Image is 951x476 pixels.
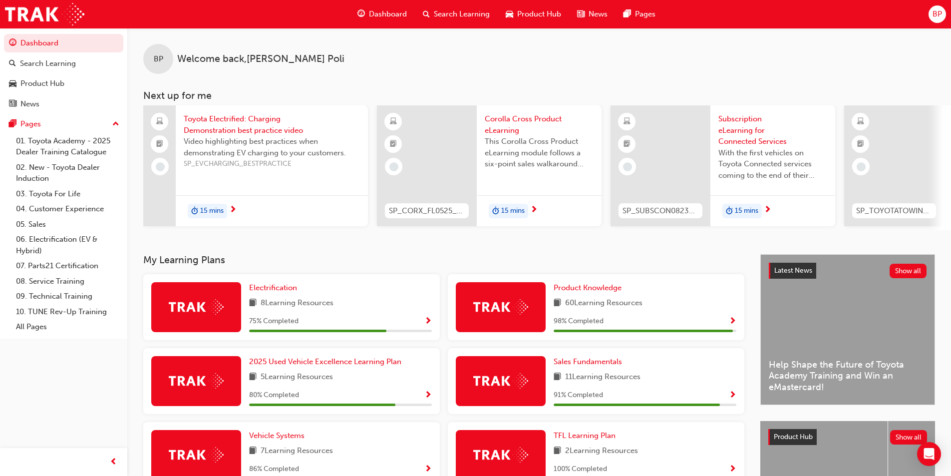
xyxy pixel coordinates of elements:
span: learningResourceType_ELEARNING-icon [857,115,864,128]
span: Product Hub [774,433,813,441]
div: Pages [20,118,41,130]
span: BP [154,53,163,65]
a: News [4,95,123,113]
span: 60 Learning Resources [565,297,642,310]
span: booktick-icon [156,138,163,151]
span: laptop-icon [156,115,163,128]
span: learningRecordVerb_NONE-icon [623,162,632,171]
span: SP_TOYOTATOWING_0424 [856,205,932,217]
span: Corolla Cross Product eLearning [485,113,594,136]
span: 86 % Completed [249,464,299,475]
span: search-icon [423,8,430,20]
button: Show all [890,430,928,445]
span: book-icon [554,371,561,384]
a: All Pages [12,319,123,335]
span: 2 Learning Resources [565,445,638,458]
h3: My Learning Plans [143,254,744,266]
span: Show Progress [729,465,736,474]
span: learningResourceType_ELEARNING-icon [390,115,397,128]
span: next-icon [530,206,538,215]
span: car-icon [506,8,513,20]
a: Latest NewsShow allHelp Shape the Future of Toyota Academy Training and Win an eMastercard! [760,254,935,405]
div: News [20,98,39,110]
a: search-iconSearch Learning [415,4,498,24]
a: guage-iconDashboard [349,4,415,24]
span: news-icon [9,100,16,109]
span: Electrification [249,283,297,292]
span: pages-icon [624,8,631,20]
span: 5 Learning Resources [261,371,333,384]
span: car-icon [9,79,16,88]
span: SP_SUBSCON0823_EL [623,205,698,217]
span: booktick-icon [857,138,864,151]
span: 98 % Completed [554,316,604,327]
span: 15 mins [200,205,224,217]
img: Trak [473,373,528,389]
a: Product Knowledge [554,282,626,294]
a: 03. Toyota For Life [12,186,123,202]
a: SP_SUBSCON0823_ELSubscription eLearning for Connected ServicesWith the first vehicles on Toyota C... [611,105,835,226]
span: SP_EVCHARGING_BESTPRACTICE [184,158,360,170]
a: 02. New - Toyota Dealer Induction [12,160,123,186]
button: DashboardSearch LearningProduct HubNews [4,32,123,115]
span: BP [933,8,942,20]
button: Pages [4,115,123,133]
span: next-icon [764,206,771,215]
a: car-iconProduct Hub [498,4,569,24]
span: book-icon [249,371,257,384]
span: 75 % Completed [249,316,299,327]
button: Show Progress [424,315,432,328]
a: Electrification [249,282,301,294]
span: learningRecordVerb_NONE-icon [857,162,866,171]
span: up-icon [112,118,119,131]
span: 8 Learning Resources [261,297,333,310]
button: Show Progress [424,463,432,476]
span: Product Hub [517,8,561,20]
span: news-icon [577,8,585,20]
a: pages-iconPages [616,4,663,24]
a: TFL Learning Plan [554,430,620,442]
img: Trak [473,299,528,315]
span: 2025 Used Vehicle Excellence Learning Plan [249,357,401,366]
a: 08. Service Training [12,274,123,289]
button: Show all [890,264,927,278]
span: prev-icon [110,456,117,469]
a: Product HubShow all [768,429,927,445]
a: Dashboard [4,34,123,52]
span: Sales Fundamentals [554,357,622,366]
a: 09. Technical Training [12,289,123,304]
span: News [589,8,608,20]
div: Open Intercom Messenger [917,442,941,466]
span: 11 Learning Resources [565,371,640,384]
button: Show Progress [729,389,736,402]
span: Vehicle Systems [249,431,305,440]
a: 01. Toyota Academy - 2025 Dealer Training Catalogue [12,133,123,160]
span: guage-icon [357,8,365,20]
button: Show Progress [729,315,736,328]
span: learningRecordVerb_NONE-icon [156,162,165,171]
a: SP_CORX_FL0525_ELCorolla Cross Product eLearningThis Corolla Cross Product eLearning module follo... [377,105,602,226]
a: 04. Customer Experience [12,201,123,217]
span: Product Knowledge [554,283,622,292]
span: Show Progress [424,465,432,474]
span: Subscription eLearning for Connected Services [718,113,827,147]
span: Show Progress [729,391,736,400]
span: Search Learning [434,8,490,20]
span: Welcome back , [PERSON_NAME] Poli [177,53,344,65]
span: 15 mins [735,205,758,217]
img: Trak [169,299,224,315]
button: BP [929,5,946,23]
span: booktick-icon [624,138,631,151]
a: 06. Electrification (EV & Hybrid) [12,232,123,258]
span: This Corolla Cross Product eLearning module follows a six-point sales walkaround format, designed... [485,136,594,170]
img: Trak [169,447,224,463]
span: search-icon [9,59,16,68]
span: booktick-icon [390,138,397,151]
span: 91 % Completed [554,390,603,401]
a: Trak [5,3,84,25]
span: Show Progress [424,391,432,400]
span: book-icon [554,445,561,458]
span: book-icon [249,445,257,458]
span: Show Progress [729,317,736,326]
span: Video highlighting best practices when demonstrating EV charging to your customers. [184,136,360,158]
